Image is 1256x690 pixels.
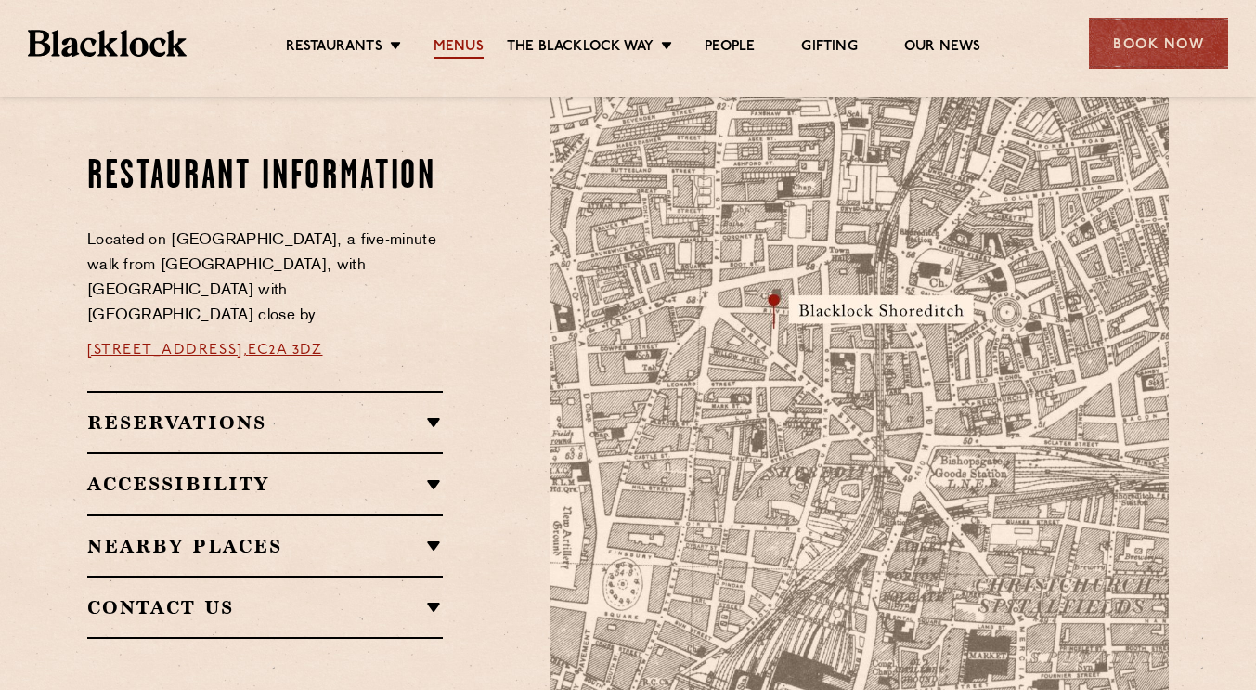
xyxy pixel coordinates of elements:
[87,411,443,434] h2: Reservations
[801,38,857,59] a: Gifting
[286,38,382,59] a: Restaurants
[248,343,322,358] a: EC2A 3DZ
[434,38,484,59] a: Menus
[28,30,187,57] img: BL_Textured_Logo-footer-cropped.svg
[1089,18,1228,69] div: Book Now
[87,228,443,329] p: Located on [GEOGRAPHIC_DATA], a five-minute walk from [GEOGRAPHIC_DATA], with [GEOGRAPHIC_DATA] w...
[705,38,755,59] a: People
[507,38,654,59] a: The Blacklock Way
[87,473,443,495] h2: Accessibility
[87,596,443,618] h2: Contact Us
[87,535,443,557] h2: Nearby Places
[87,343,248,358] a: [STREET_ADDRESS],
[904,38,981,59] a: Our News
[87,154,443,201] h2: Restaurant Information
